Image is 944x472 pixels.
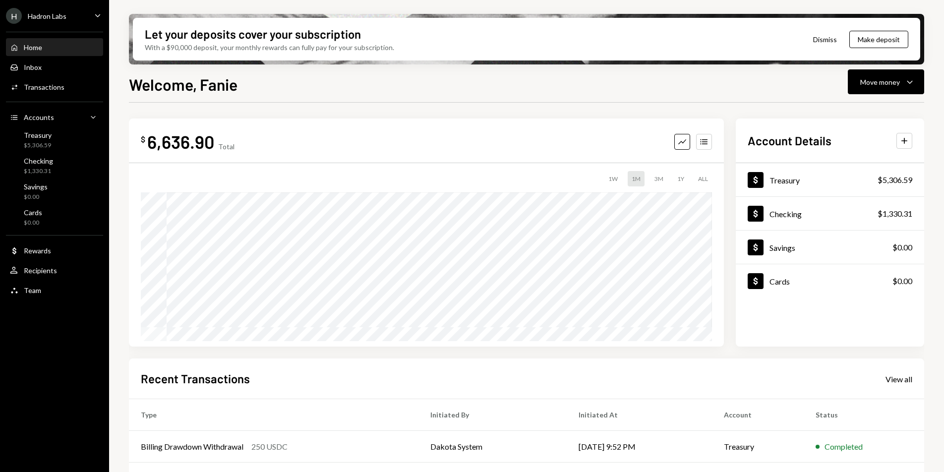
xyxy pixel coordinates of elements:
[145,42,394,53] div: With a $90,000 deposit, your monthly rewards can fully pay for your subscription.
[24,141,52,150] div: $5,306.59
[885,373,912,384] a: View all
[6,241,103,259] a: Rewards
[24,219,42,227] div: $0.00
[141,134,145,144] div: $
[694,171,712,186] div: ALL
[24,246,51,255] div: Rewards
[24,182,48,191] div: Savings
[736,264,924,297] a: Cards$0.00
[849,31,908,48] button: Make deposit
[736,163,924,196] a: Treasury$5,306.59
[24,167,53,176] div: $1,330.31
[848,69,924,94] button: Move money
[736,231,924,264] a: Savings$0.00
[878,208,912,220] div: $1,330.31
[892,275,912,287] div: $0.00
[6,281,103,299] a: Team
[6,38,103,56] a: Home
[6,78,103,96] a: Transactions
[24,286,41,295] div: Team
[567,399,712,431] th: Initiated At
[878,174,912,186] div: $5,306.59
[6,261,103,279] a: Recipients
[24,193,48,201] div: $0.00
[251,441,288,453] div: 250 USDC
[769,176,800,185] div: Treasury
[6,58,103,76] a: Inbox
[418,399,567,431] th: Initiated By
[24,83,64,91] div: Transactions
[769,277,790,286] div: Cards
[892,241,912,253] div: $0.00
[141,370,250,387] h2: Recent Transactions
[860,77,900,87] div: Move money
[825,441,863,453] div: Completed
[769,209,802,219] div: Checking
[28,12,66,20] div: Hadron Labs
[129,399,418,431] th: Type
[24,63,42,71] div: Inbox
[6,205,103,229] a: Cards$0.00
[6,154,103,177] a: Checking$1,330.31
[24,113,54,121] div: Accounts
[141,441,243,453] div: Billing Drawdown Withdrawal
[24,43,42,52] div: Home
[6,108,103,126] a: Accounts
[804,399,924,431] th: Status
[24,208,42,217] div: Cards
[24,157,53,165] div: Checking
[736,197,924,230] a: Checking$1,330.31
[145,26,361,42] div: Let your deposits cover your subscription
[801,28,849,51] button: Dismiss
[604,171,622,186] div: 1W
[147,130,214,153] div: 6,636.90
[673,171,688,186] div: 1Y
[24,131,52,139] div: Treasury
[650,171,667,186] div: 3M
[6,128,103,152] a: Treasury$5,306.59
[628,171,645,186] div: 1M
[129,74,237,94] h1: Welcome, Fanie
[712,431,804,463] td: Treasury
[418,431,567,463] td: Dakota System
[218,142,235,151] div: Total
[6,179,103,203] a: Savings$0.00
[567,431,712,463] td: [DATE] 9:52 PM
[885,374,912,384] div: View all
[712,399,804,431] th: Account
[24,266,57,275] div: Recipients
[769,243,795,252] div: Savings
[6,8,22,24] div: H
[748,132,831,149] h2: Account Details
